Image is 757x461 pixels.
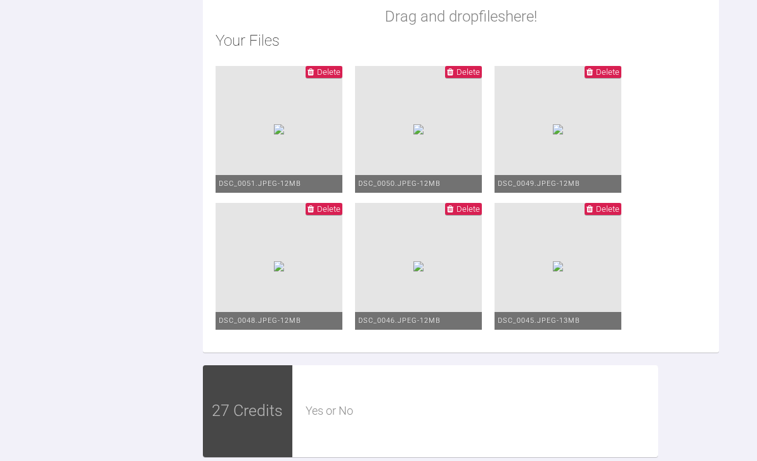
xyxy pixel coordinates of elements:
[219,316,301,325] span: DSC_0048.jpeg - 12MB
[317,204,340,214] span: Delete
[413,124,424,134] img: de801a35-731b-4fab-a7ce-179793b90d59
[219,179,301,188] span: DSC_0051.jpeg - 12MB
[498,316,580,325] span: DSC_0045.jpeg - 13MB
[498,179,580,188] span: DSC_0049.jpeg - 12MB
[358,179,441,188] span: DSC_0050.jpeg - 12MB
[596,67,619,77] span: Delete
[413,261,424,271] img: 756f1f5b-c0a0-4fbf-b647-ad7d1fc2129e
[306,402,658,420] div: Yes or No
[456,204,480,214] span: Delete
[317,67,340,77] span: Delete
[553,261,563,271] img: 524d5f46-2c7e-437f-bc3e-d6eb2b599710
[456,67,480,77] span: Delete
[385,4,537,29] p: Drag and drop files here!
[596,204,619,214] span: Delete
[216,29,706,53] h2: Your Files
[553,124,563,134] img: a30551be-55d3-4fdb-b4e8-26d991d7c4c0
[212,398,283,424] span: 27 Credits
[274,261,284,271] img: 1bd3a165-fc90-4442-878f-764cf0b984b2
[274,124,284,134] img: 129ab020-c170-47b2-8e2c-0be8e968ec5b
[358,316,441,325] span: DSC_0046.jpeg - 12MB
